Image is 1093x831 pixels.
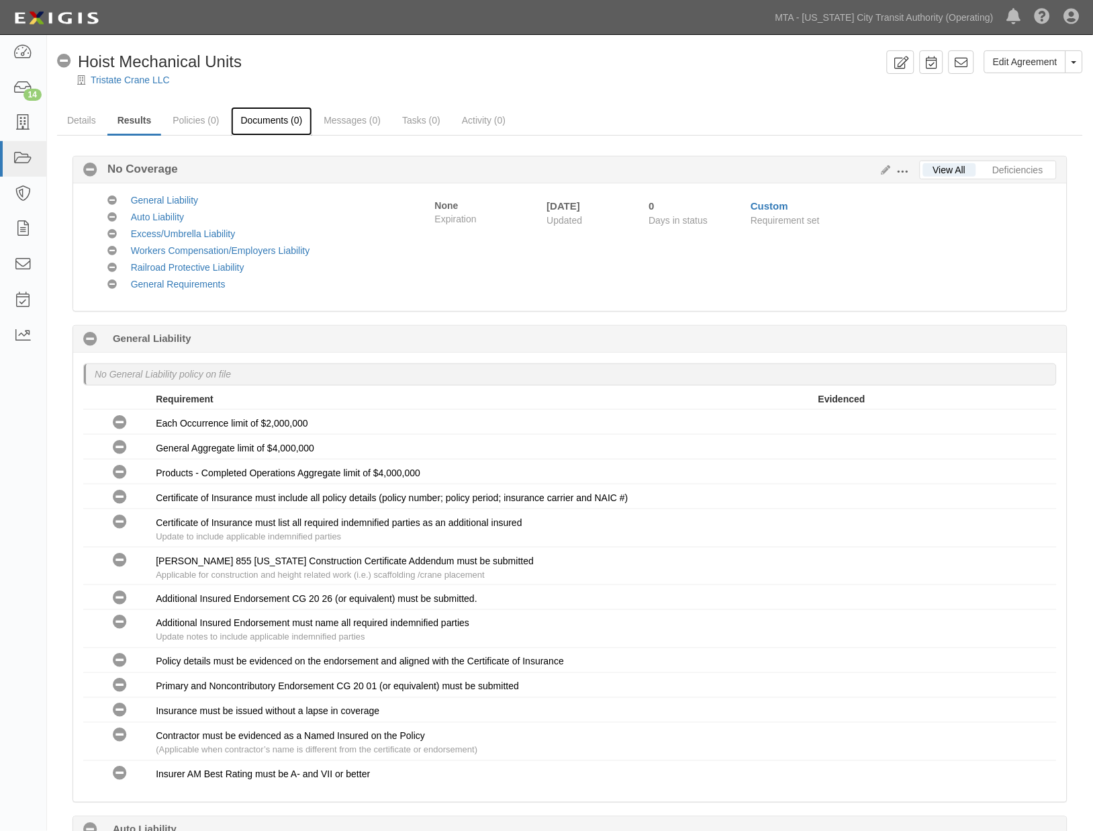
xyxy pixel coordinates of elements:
[10,6,103,30] img: logo-5460c22ac91f19d4615b14bd174203de0afe785f0fc80cf4dbbc73dc1793850b.png
[649,199,741,213] div: Since 09/26/2025
[156,570,485,580] span: Applicable for construction and height related work (i.e.) scaffolding /crane placement
[1035,9,1051,26] i: Help Center - Complianz
[156,593,477,604] span: Additional Insured Endorsement CG 20 26 (or equivalent) must be submitted.
[107,213,117,222] i: No Coverage
[162,107,229,134] a: Policies (0)
[649,215,708,226] span: Days in status
[392,107,450,134] a: Tasks (0)
[156,731,425,742] span: Contractor must be evidenced as a Named Insured on the Policy
[57,50,242,73] div: Hoist Mechanical Units
[97,161,178,177] b: No Coverage
[156,632,365,642] span: Update notes to include applicable indemnified parties
[547,215,583,226] span: Updated
[923,163,976,177] a: View All
[547,199,629,213] div: [DATE]
[83,333,97,347] i: No Coverage 0 days (since 09/26/2025)
[113,331,191,345] b: General Liability
[113,416,127,430] i: No Coverage
[156,556,534,566] span: [PERSON_NAME] 855 [US_STATE] Construction Certificate Addendum must be submitted
[156,418,307,429] span: Each Occurrence limit of $2,000,000
[818,394,865,404] strong: Evidenced
[131,212,184,222] a: Auto Liability
[156,531,341,541] span: Update to include applicable indemnified parties
[113,767,127,781] i: No Coverage
[113,591,127,605] i: No Coverage
[156,517,522,528] span: Certificate of Insurance must list all required indemnified parties as an additional insured
[131,228,236,239] a: Excess/Umbrella Liability
[131,245,310,256] a: Workers Compensation/Employers Liability
[107,196,117,206] i: No Coverage
[78,52,242,71] span: Hoist Mechanical Units
[452,107,516,134] a: Activity (0)
[23,89,42,101] div: 14
[156,745,477,755] span: (Applicable when contractor’s name is different from the certificate or endorsement)
[751,200,788,212] a: Custom
[131,279,226,290] a: General Requirements
[156,769,370,780] span: Insurer AM Best Rating must be A- and VII or better
[231,107,313,136] a: Documents (0)
[113,441,127,455] i: No Coverage
[751,215,820,226] span: Requirement set
[83,163,97,177] i: No Coverage
[156,492,628,503] span: Certificate of Insurance must include all policy details (policy number; policy period; insurance...
[113,704,127,718] i: No Coverage
[156,656,564,667] span: Policy details must be evidenced on the endorsement and aligned with the Certificate of Insurance
[984,50,1066,73] a: Edit Agreement
[131,262,244,273] a: Railroad Protective Liability
[113,466,127,480] i: No Coverage
[113,654,127,668] i: No Coverage
[107,263,117,273] i: No Coverage
[156,468,420,478] span: Products - Completed Operations Aggregate limit of $4,000,000
[156,394,213,404] strong: Requirement
[91,75,170,85] a: Tristate Crane LLC
[131,195,198,206] a: General Liability
[156,681,519,692] span: Primary and Noncontributory Endorsement CG 20 01 (or equivalent) must be submitted
[113,554,127,568] i: No Coverage
[113,679,127,693] i: No Coverage
[314,107,391,134] a: Messages (0)
[435,200,459,211] strong: None
[57,107,106,134] a: Details
[156,443,314,453] span: General Aggregate limit of $4,000,000
[107,230,117,239] i: No Coverage
[107,107,162,136] a: Results
[113,729,127,743] i: No Coverage
[95,367,231,381] p: No General Liability policy on file
[156,618,469,629] span: Additional Insured Endorsement must name all required indemnified parties
[769,4,1000,31] a: MTA - [US_STATE] City Transit Authority (Operating)
[113,616,127,630] i: No Coverage
[107,280,117,290] i: No Coverage
[113,490,127,505] i: No Coverage
[983,163,1053,177] a: Deficiencies
[113,515,127,529] i: No Coverage
[57,54,71,69] i: No Coverage
[435,212,537,226] span: Expiration
[876,165,891,175] a: Edit Results
[156,706,379,717] span: Insurance must be issued without a lapse in coverage
[107,247,117,256] i: No Coverage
